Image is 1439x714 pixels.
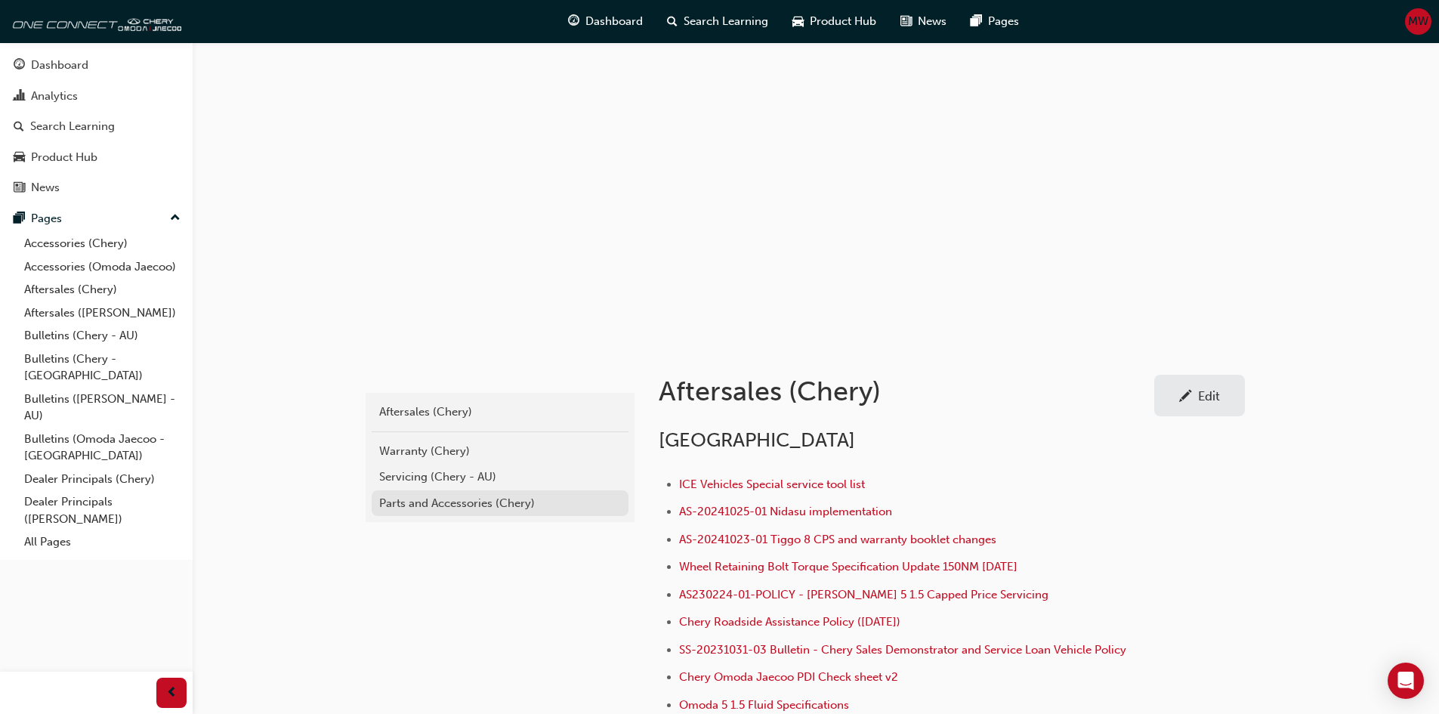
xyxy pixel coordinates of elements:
[18,301,187,325] a: Aftersales ([PERSON_NAME])
[971,12,982,31] span: pages-icon
[6,82,187,110] a: Analytics
[170,209,181,228] span: up-icon
[18,388,187,428] a: Bulletins ([PERSON_NAME] - AU)
[166,684,178,703] span: prev-icon
[18,255,187,279] a: Accessories (Omoda Jaecoo)
[679,560,1017,573] a: Wheel Retaining Bolt Torque Specification Update 150NM [DATE]
[18,530,187,554] a: All Pages
[918,13,946,30] span: News
[679,698,849,712] a: Omoda 5 1.5 Fluid Specifications
[6,48,187,205] button: DashboardAnalyticsSearch LearningProduct HubNews
[31,149,97,166] div: Product Hub
[684,13,768,30] span: Search Learning
[679,533,996,546] a: AS-20241023-01 Tiggo 8 CPS and warranty booklet changes
[18,428,187,468] a: Bulletins (Omoda Jaecoo - [GEOGRAPHIC_DATA])
[1388,663,1424,699] div: Open Intercom Messenger
[679,505,892,518] a: AS-20241025-01 Nidasu implementation
[1179,390,1192,405] span: pencil-icon
[1405,8,1431,35] button: MW
[379,403,621,421] div: Aftersales (Chery)
[372,438,628,465] a: Warranty (Chery)
[679,615,900,629] a: Chery Roadside Assistance Policy ([DATE])
[659,428,855,452] span: [GEOGRAPHIC_DATA]
[31,179,60,196] div: News
[679,670,898,684] a: Chery Omoda Jaecoo PDI Check sheet v2
[18,348,187,388] a: Bulletins (Chery - [GEOGRAPHIC_DATA])
[379,443,621,460] div: Warranty (Chery)
[30,118,115,135] div: Search Learning
[1198,388,1220,403] div: Edit
[1154,375,1245,416] a: Edit
[810,13,876,30] span: Product Hub
[31,57,88,74] div: Dashboard
[14,181,25,195] span: news-icon
[372,490,628,517] a: Parts and Accessories (Chery)
[379,495,621,512] div: Parts and Accessories (Chery)
[14,90,25,104] span: chart-icon
[1408,13,1428,30] span: MW
[792,12,804,31] span: car-icon
[6,144,187,172] a: Product Hub
[6,113,187,141] a: Search Learning
[31,210,62,227] div: Pages
[888,6,959,37] a: news-iconNews
[18,278,187,301] a: Aftersales (Chery)
[988,13,1019,30] span: Pages
[31,88,78,105] div: Analytics
[6,174,187,202] a: News
[659,375,1154,408] h1: Aftersales (Chery)
[372,399,628,425] a: Aftersales (Chery)
[556,6,655,37] a: guage-iconDashboard
[18,324,187,348] a: Bulletins (Chery - AU)
[14,212,25,226] span: pages-icon
[18,490,187,530] a: Dealer Principals ([PERSON_NAME])
[679,643,1126,657] a: SS-20231031-03 Bulletin - Chery Sales Demonstrator and Service Loan Vehicle Policy
[18,232,187,255] a: Accessories (Chery)
[667,12,678,31] span: search-icon
[14,120,24,134] span: search-icon
[679,588,1048,601] a: AS230224-01-POLICY - [PERSON_NAME] 5 1.5 Capped Price Servicing
[655,6,780,37] a: search-iconSearch Learning
[8,6,181,36] img: oneconnect
[379,468,621,486] div: Servicing (Chery - AU)
[568,12,579,31] span: guage-icon
[900,12,912,31] span: news-icon
[780,6,888,37] a: car-iconProduct Hub
[372,464,628,490] a: Servicing (Chery - AU)
[959,6,1031,37] a: pages-iconPages
[679,478,865,491] a: ICE Vehicles Special service tool list
[6,205,187,233] button: Pages
[6,51,187,79] a: Dashboard
[18,468,187,491] a: Dealer Principals (Chery)
[14,151,25,165] span: car-icon
[585,13,643,30] span: Dashboard
[14,59,25,73] span: guage-icon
